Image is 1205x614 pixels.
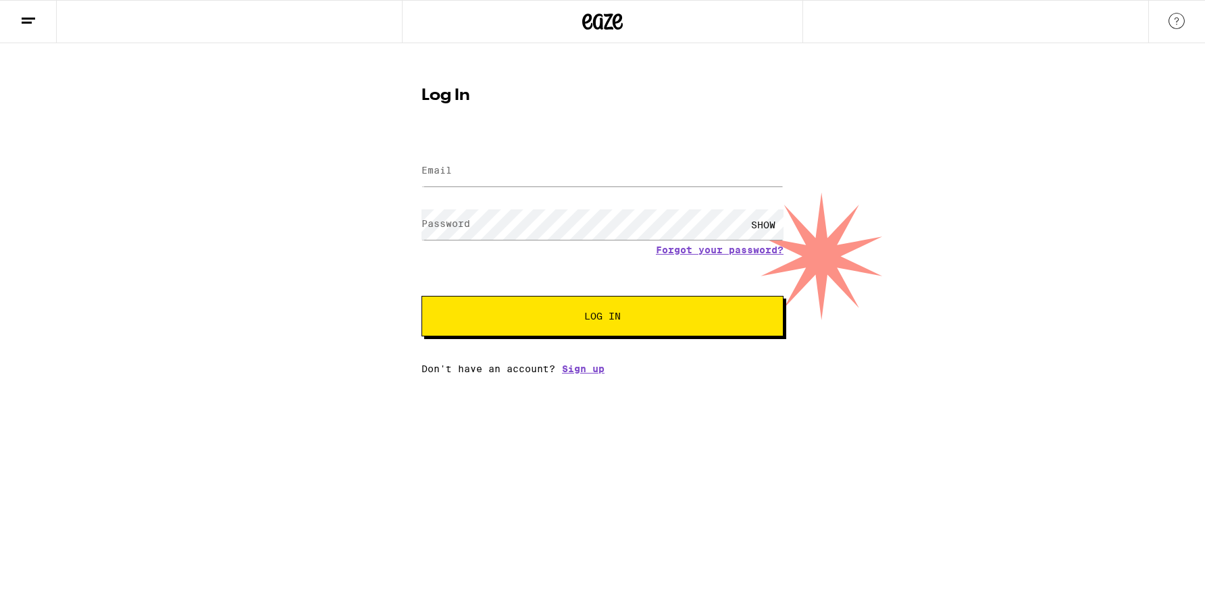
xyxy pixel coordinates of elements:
[421,156,784,186] input: Email
[421,88,784,104] h1: Log In
[562,363,605,374] a: Sign up
[656,245,784,255] a: Forgot your password?
[421,296,784,336] button: Log In
[421,363,784,374] div: Don't have an account?
[421,165,452,176] label: Email
[421,218,470,229] label: Password
[584,311,621,321] span: Log In
[743,209,784,240] div: SHOW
